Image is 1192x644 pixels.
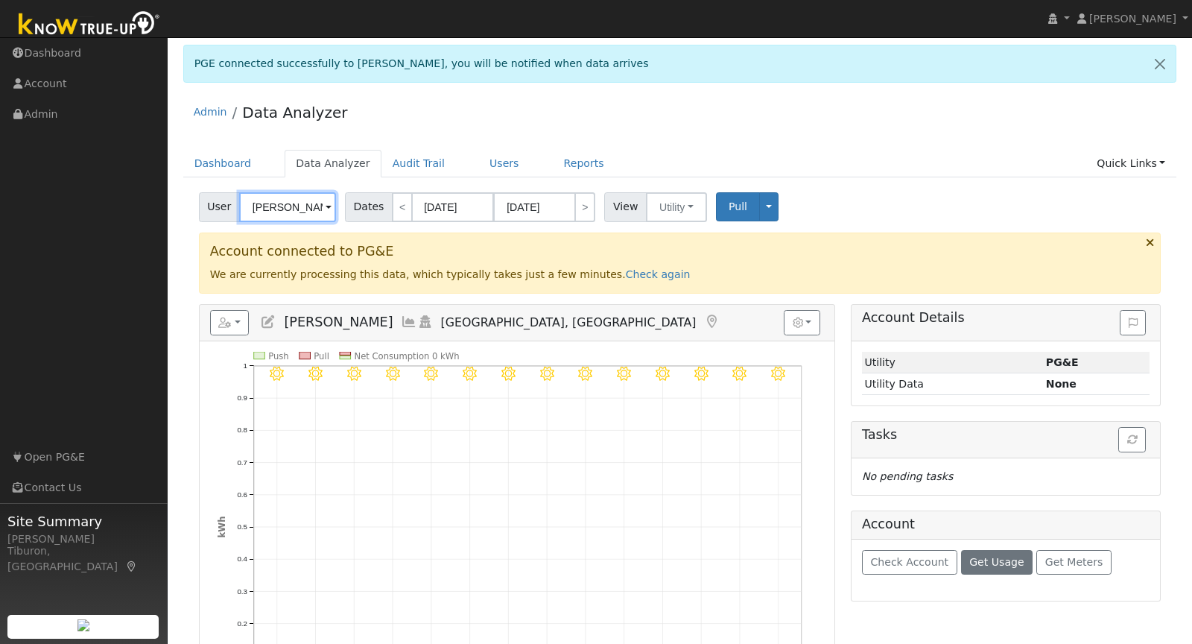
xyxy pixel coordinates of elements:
[401,315,417,329] a: Multi-Series Graph
[237,394,247,402] text: 0.9
[694,367,708,381] i: 8/15 - Clear
[285,150,381,177] a: Data Analyzer
[237,458,247,467] text: 0.7
[1046,356,1079,368] strong: ID: 17190288, authorized: 08/18/25
[463,367,477,381] i: 8/09 - Clear
[392,192,413,222] a: <
[381,150,456,177] a: Audit Trail
[862,352,1043,373] td: Utility
[77,619,89,631] img: retrieve
[199,192,240,222] span: User
[961,550,1033,575] button: Get Usage
[553,150,615,177] a: Reports
[1085,150,1176,177] a: Quick Links
[194,106,227,118] a: Admin
[242,104,347,121] a: Data Analyzer
[703,315,720,329] a: Map
[1046,378,1077,390] strong: None
[199,233,1161,294] div: We are currently processing this data, which typically takes just a few minutes.
[862,310,1150,326] h5: Account Details
[646,192,707,222] button: Utility
[424,367,438,381] i: 8/08 - Clear
[260,315,276,329] a: Edit User (35695)
[862,427,1150,443] h5: Tasks
[237,523,247,531] text: 0.5
[1045,556,1103,568] span: Get Meters
[125,561,139,572] a: Map
[862,373,1043,395] td: Utility Data
[862,517,915,531] h5: Account
[11,8,168,42] img: Know True-Up
[237,587,247,596] text: 0.3
[1120,310,1146,335] button: Issue History
[314,351,329,362] text: Pull
[578,367,592,381] i: 8/12 - Clear
[183,45,1177,83] div: PGE connected successfully to [PERSON_NAME], you will be notified when data arrives
[1144,45,1176,82] a: Close
[417,315,434,329] a: Login As (last Never)
[284,315,393,329] span: [PERSON_NAME]
[268,351,289,362] text: Push
[969,556,1024,568] span: Get Usage
[540,367,554,381] i: 8/11 - Clear
[656,367,670,381] i: 8/14 - Clear
[237,555,247,563] text: 0.4
[1118,427,1146,452] button: Refresh
[210,244,1150,259] h3: Account connected to PG&E
[345,192,393,222] span: Dates
[237,619,247,628] text: 0.2
[270,367,284,381] i: 8/04 - Clear
[733,367,747,381] i: 8/16 - Clear
[870,556,948,568] span: Check Account
[237,426,247,435] text: 0.8
[862,550,957,575] button: Check Account
[574,192,595,222] a: >
[478,150,530,177] a: Users
[385,367,399,381] i: 8/07 - Clear
[7,511,159,531] span: Site Summary
[604,192,647,222] span: View
[243,362,247,370] text: 1
[716,192,760,221] button: Pull
[7,531,159,547] div: [PERSON_NAME]
[183,150,263,177] a: Dashboard
[862,470,953,482] i: No pending tasks
[239,192,336,222] input: Select a User
[1089,13,1176,25] span: [PERSON_NAME]
[237,490,247,499] text: 0.6
[308,367,323,381] i: 8/05 - Clear
[347,367,361,381] i: 8/06 - Clear
[501,367,516,381] i: 8/10 - Clear
[729,201,747,212] span: Pull
[626,268,691,280] a: Check again
[7,543,159,575] div: Tiburon, [GEOGRAPHIC_DATA]
[216,517,226,538] text: kWh
[1036,550,1112,575] button: Get Meters
[441,315,697,329] span: [GEOGRAPHIC_DATA], [GEOGRAPHIC_DATA]
[772,367,786,381] i: 8/17 - Clear
[617,367,631,381] i: 8/13 - Clear
[354,351,459,362] text: Net Consumption 0 kWh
